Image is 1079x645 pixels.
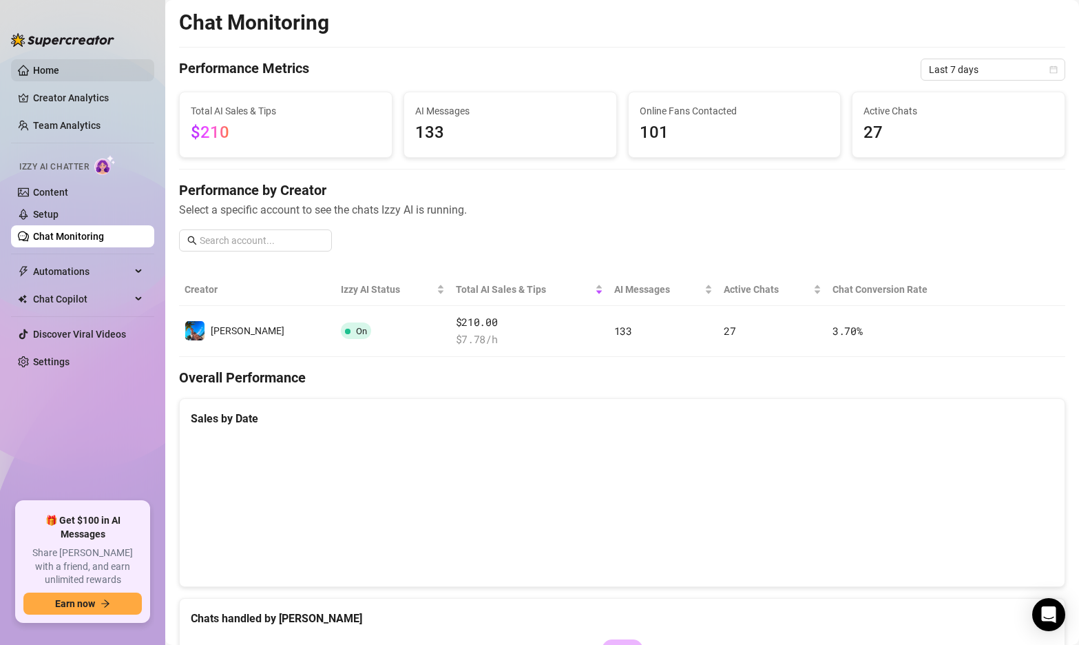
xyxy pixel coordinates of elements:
span: 133 [415,120,605,146]
div: Open Intercom Messenger [1032,598,1065,631]
span: Online Fans Contacted [640,103,830,119]
span: Share [PERSON_NAME] with a friend, and earn unlimited rewards [23,546,142,587]
span: Active Chats [863,103,1054,119]
span: Total AI Sales & Tips [456,282,592,297]
span: Total AI Sales & Tips [191,103,381,119]
a: Setup [33,209,59,220]
span: 3.70 % [832,324,863,338]
span: 27 [863,120,1054,146]
span: On [356,326,367,336]
span: 🎁 Get $100 in AI Messages [23,514,142,541]
a: Home [33,65,59,76]
th: AI Messages [609,274,718,306]
span: Active Chats [724,282,810,297]
img: AI Chatter [94,155,116,175]
span: AI Messages [614,282,702,297]
a: Team Analytics [33,120,101,131]
button: Earn nowarrow-right [23,593,142,615]
img: logo-BBDzfeDw.svg [11,33,114,47]
a: Discover Viral Videos [33,329,126,340]
span: $210.00 [456,314,603,331]
th: Chat Conversion Rate [827,274,976,306]
span: Chat Copilot [33,288,131,310]
th: Active Chats [718,274,827,306]
img: Chat Copilot [18,294,27,304]
h2: Chat Monitoring [179,10,329,36]
span: 27 [724,324,735,338]
h4: Performance by Creator [179,181,1065,200]
span: $210 [191,123,229,142]
th: Izzy AI Status [335,274,450,306]
input: Search account... [200,233,324,248]
span: Izzy AI Status [341,282,433,297]
span: AI Messages [415,103,605,119]
span: [PERSON_NAME] [211,325,284,336]
a: Creator Analytics [33,87,143,109]
span: $ 7.78 /h [456,331,603,348]
span: Earn now [55,598,95,609]
img: Ryan [185,321,205,340]
span: 133 [614,324,632,338]
span: calendar [1049,65,1058,74]
div: Chats handled by [PERSON_NAME] [191,610,1054,627]
span: Select a specific account to see the chats Izzy AI is running. [179,201,1065,218]
a: Content [33,187,68,198]
span: Automations [33,260,131,283]
span: 101 [640,120,830,146]
span: Last 7 days [929,59,1057,80]
a: Settings [33,356,70,367]
div: Sales by Date [191,410,1054,427]
a: Chat Monitoring [33,231,104,242]
th: Total AI Sales & Tips [450,274,609,306]
span: Izzy AI Chatter [19,161,89,174]
span: arrow-right [101,599,110,608]
h4: Performance Metrics [179,59,309,81]
span: thunderbolt [18,266,29,277]
h4: Overall Performance [179,368,1065,387]
th: Creator [179,274,335,306]
span: search [187,236,197,245]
